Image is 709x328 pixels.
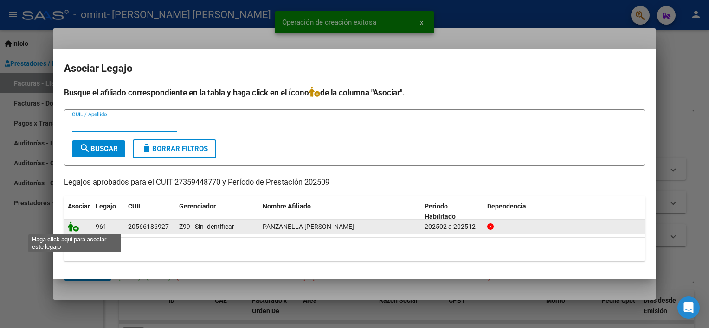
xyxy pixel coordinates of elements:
[487,202,526,210] span: Dependencia
[124,196,175,227] datatable-header-cell: CUIL
[64,196,92,227] datatable-header-cell: Asociar
[64,238,645,261] div: 1 registros
[425,221,480,232] div: 202502 a 202512
[72,140,125,157] button: Buscar
[425,202,456,221] span: Periodo Habilitado
[141,145,208,153] span: Borrar Filtros
[64,60,645,77] h2: Asociar Legajo
[141,143,152,154] mat-icon: delete
[263,202,311,210] span: Nombre Afiliado
[128,221,169,232] div: 20566186927
[483,196,645,227] datatable-header-cell: Dependencia
[421,196,483,227] datatable-header-cell: Periodo Habilitado
[96,202,116,210] span: Legajo
[68,202,90,210] span: Asociar
[175,196,259,227] datatable-header-cell: Gerenciador
[263,223,354,230] span: PANZANELLA VALENTINO JESUS
[96,223,107,230] span: 961
[64,177,645,189] p: Legajos aprobados para el CUIT 27359448770 y Período de Prestación 202509
[79,143,90,154] mat-icon: search
[179,223,234,230] span: Z99 - Sin Identificar
[92,196,124,227] datatable-header-cell: Legajo
[179,202,216,210] span: Gerenciador
[259,196,421,227] datatable-header-cell: Nombre Afiliado
[677,296,700,319] div: Open Intercom Messenger
[64,87,645,99] h4: Busque el afiliado correspondiente en la tabla y haga click en el ícono de la columna "Asociar".
[128,202,142,210] span: CUIL
[133,139,216,158] button: Borrar Filtros
[79,145,118,153] span: Buscar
